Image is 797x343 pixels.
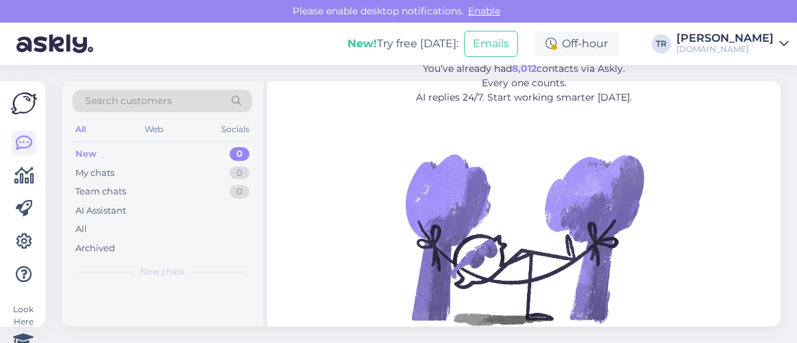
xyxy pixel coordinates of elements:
b: New! [347,37,377,50]
div: Archived [75,242,115,255]
div: 0 [230,166,249,180]
div: Socials [219,120,252,138]
div: Try free [DATE]: [347,36,458,52]
b: 8,012 [512,62,537,75]
div: TR [652,34,671,53]
div: Web [142,120,166,138]
div: All [75,223,87,236]
div: New [75,147,97,161]
div: [DOMAIN_NAME] [676,44,774,55]
div: My chats [75,166,114,180]
img: Askly Logo [11,92,37,114]
div: [PERSON_NAME] [676,33,774,44]
div: 0 [230,147,249,161]
a: [PERSON_NAME][DOMAIN_NAME] [676,33,789,55]
span: New chats [140,266,184,278]
div: 0 [230,185,249,199]
button: Emails [464,31,518,57]
div: Team chats [75,185,126,199]
p: You’ve already had contacts via Askly. Every one counts. AI replies 24/7. Start working smarter [... [342,62,706,105]
span: Enable [464,5,504,17]
div: All [73,120,88,138]
span: Search customers [85,94,172,108]
div: AI Assistant [75,204,126,218]
div: Off-hour [535,31,619,56]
